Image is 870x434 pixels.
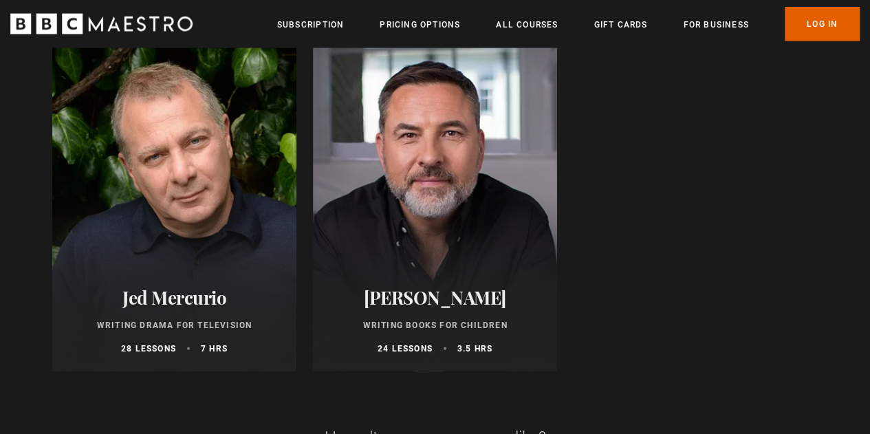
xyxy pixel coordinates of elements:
[378,343,433,355] p: 24 lessons
[785,7,860,41] a: Log In
[594,18,647,32] a: Gift Cards
[329,287,541,308] h2: [PERSON_NAME]
[496,18,558,32] a: All Courses
[69,319,280,332] p: Writing Drama for Television
[10,14,193,34] svg: BBC Maestro
[69,287,280,308] h2: Jed Mercurio
[121,343,176,355] p: 28 lessons
[277,7,860,41] nav: Primary
[201,343,228,355] p: 7 hrs
[457,343,492,355] p: 3.5 hrs
[277,18,344,32] a: Subscription
[380,18,460,32] a: Pricing Options
[313,41,557,371] a: [PERSON_NAME] Writing Books for Children 24 lessons 3.5 hrs
[683,18,748,32] a: For business
[52,41,296,371] a: Jed Mercurio Writing Drama for Television 28 lessons 7 hrs
[329,319,541,332] p: Writing Books for Children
